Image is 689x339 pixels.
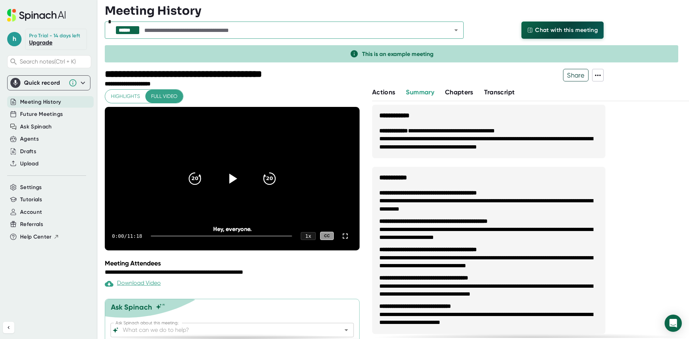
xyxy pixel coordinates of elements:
div: Hey, everyone. [130,226,334,232]
button: Ask Spinach [20,123,52,131]
div: Quick record [10,76,87,90]
div: Paid feature [105,279,161,288]
span: Summary [406,88,434,96]
div: Ask Spinach [111,303,152,311]
div: Open Intercom Messenger [665,315,682,332]
button: Actions [372,88,395,97]
span: Chapters [445,88,473,96]
button: Summary [406,88,434,97]
span: Highlights [111,92,140,101]
div: Quick record [24,79,65,86]
button: Chapters [445,88,473,97]
button: Chat with this meeting [521,22,604,39]
button: Transcript [484,88,515,97]
span: Search notes (Ctrl + K) [20,58,89,65]
span: Actions [372,88,395,96]
button: Highlights [105,90,146,103]
input: What can we do to help? [121,325,331,335]
button: Open [451,25,461,35]
div: CC [320,232,334,240]
button: Upload [20,160,38,168]
div: 1 x [301,232,316,240]
a: Upgrade [29,39,52,46]
button: Settings [20,183,42,192]
button: Help Center [20,233,59,241]
button: Future Meetings [20,110,63,118]
div: Meeting Attendees [105,259,363,267]
button: Collapse sidebar [3,322,14,333]
span: Transcript [484,88,515,96]
div: Pro Trial - 14 days left [29,33,80,39]
span: Full video [151,92,177,101]
span: Help Center [20,233,52,241]
span: This is an example meeting [362,51,433,57]
button: Full video [145,90,183,103]
button: Account [20,208,42,216]
span: h [7,32,22,46]
button: Referrals [20,220,43,229]
button: Drafts [20,147,36,156]
button: Agents [20,135,39,143]
h3: Meeting History [105,4,201,18]
button: Meeting History [20,98,61,106]
button: Tutorials [20,196,42,204]
button: Share [563,69,589,81]
div: 0:00 / 11:18 [112,233,142,239]
span: Chat with this meeting [535,26,598,34]
button: Open [341,325,351,335]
